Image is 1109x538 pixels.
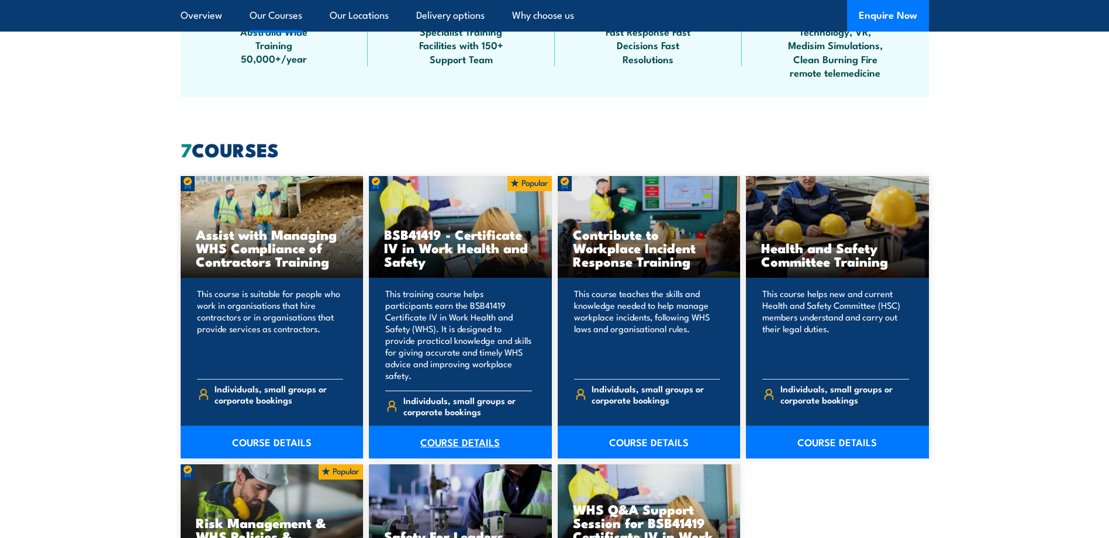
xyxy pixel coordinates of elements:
a: COURSE DETAILS [181,426,364,458]
h3: BSB41419 - Certificate IV in Work Health and Safety [384,227,537,268]
a: COURSE DETAILS [558,426,741,458]
h3: Contribute to Workplace Incident Response Training [573,227,725,268]
a: COURSE DETAILS [746,426,929,458]
h3: Assist with Managing WHS Compliance of Contractors Training [196,227,348,268]
span: Technology, VR, Medisim Simulations, Clean Burning Fire remote telemedicine [783,25,888,80]
a: COURSE DETAILS [369,426,552,458]
span: Australia Wide Training 50,000+/year [222,25,327,65]
p: This course helps new and current Health and Safety Committee (HSC) members understand and carry ... [762,288,909,370]
span: Individuals, small groups or corporate bookings [215,383,343,405]
span: Individuals, small groups or corporate bookings [403,395,532,417]
p: This course teaches the skills and knowledge needed to help manage workplace incidents, following... [574,288,721,370]
span: Specialist Training Facilities with 150+ Support Team [409,25,514,65]
strong: 7 [181,134,192,164]
h3: Health and Safety Committee Training [761,241,914,268]
span: Fast Response Fast Decisions Fast Resolutions [596,25,701,65]
span: Individuals, small groups or corporate bookings [592,383,720,405]
span: Individuals, small groups or corporate bookings [780,383,909,405]
p: This course is suitable for people who work in organisations that hire contractors or in organisa... [197,288,344,370]
p: This training course helps participants earn the BSB41419 Certificate IV in Work Health and Safet... [385,288,532,381]
h2: COURSES [181,141,929,157]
